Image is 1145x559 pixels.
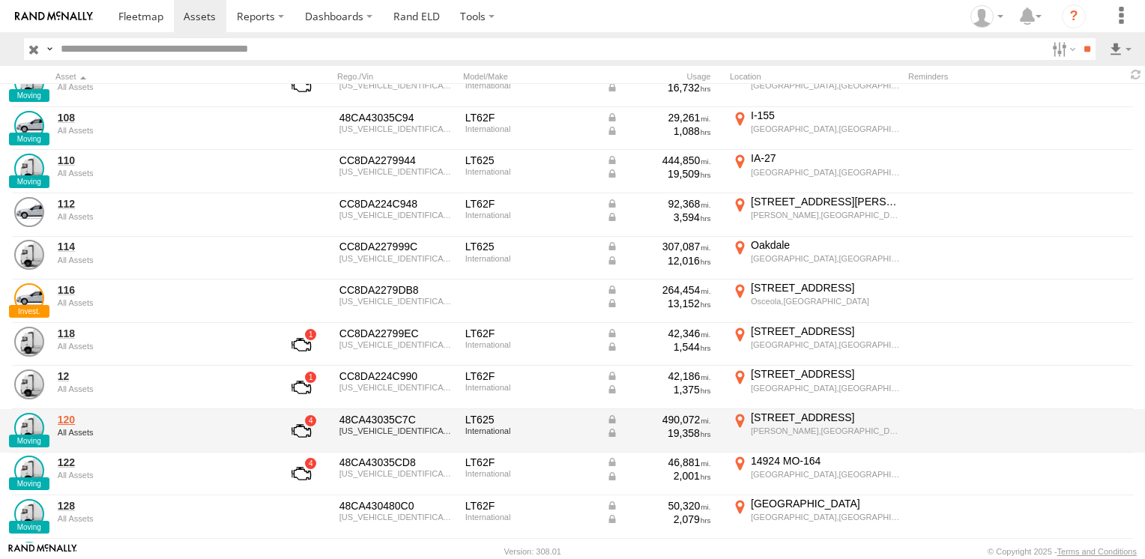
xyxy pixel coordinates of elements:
div: 3HSDZTZR5NN624635 [339,254,455,263]
a: View Asset Details [14,197,44,227]
div: 3HSDZAPR6TN652688 [339,340,455,349]
a: 128 [58,499,263,513]
div: 3HSDZTZR3RN815122 [339,297,455,306]
label: Click to View Current Location [730,324,902,365]
div: Data from Vehicle CANbus [606,124,711,138]
div: CC8DA2279944 [339,154,455,167]
div: Location [730,71,902,82]
div: LT62F [465,369,596,383]
a: View Asset with Fault/s [274,327,329,363]
div: Data from Vehicle CANbus [606,211,711,224]
label: Click to View Current Location [730,238,902,279]
div: undefined [58,256,263,265]
div: Version: 308.01 [504,547,561,556]
div: © Copyright 2025 - [988,547,1137,556]
div: 3HSDZAPRXTN652547 [339,383,455,392]
div: International [465,211,596,220]
a: 114 [58,240,263,253]
div: International [465,81,596,90]
div: LT625 [465,240,596,253]
div: [STREET_ADDRESS][PERSON_NAME] [751,195,900,208]
div: CC8DA224C948 [339,197,455,211]
div: LT62F [465,111,596,124]
div: Data from Vehicle CANbus [606,254,711,268]
a: 12 [58,369,263,383]
div: Data from Vehicle CANbus [606,81,711,94]
div: undefined [58,298,263,307]
div: [GEOGRAPHIC_DATA] [751,497,900,510]
div: [STREET_ADDRESS] [751,540,900,554]
a: View Asset Details [14,67,44,97]
div: [GEOGRAPHIC_DATA],[GEOGRAPHIC_DATA] [751,339,900,350]
div: International [465,383,596,392]
a: View Asset Details [14,240,44,270]
label: Export results as... [1108,38,1133,60]
div: [PERSON_NAME],[GEOGRAPHIC_DATA] [751,426,900,436]
div: 3HSDZTZR8PN625281 [339,81,455,90]
div: CC8DA224C990 [339,369,455,383]
div: Data from Vehicle CANbus [606,469,711,483]
div: Model/Make [463,71,598,82]
label: Click to View Current Location [730,367,902,408]
a: View Asset Details [14,456,44,486]
div: Data from Vehicle CANbus [606,154,711,167]
div: [GEOGRAPHIC_DATA],[GEOGRAPHIC_DATA] [751,80,900,91]
div: [GEOGRAPHIC_DATA],[GEOGRAPHIC_DATA] [751,383,900,393]
div: undefined [58,169,263,178]
div: Data from Vehicle CANbus [606,340,711,354]
a: View Asset Details [14,499,44,529]
div: 48CA43035C94 [339,111,455,124]
div: CC8DA227918C [339,542,455,555]
div: undefined [58,342,263,351]
a: View Asset with Fault/s [274,67,329,103]
div: 3HSDZTZR8NN877853 [339,167,455,176]
i: ? [1062,4,1086,28]
div: Data from Vehicle CANbus [606,383,711,396]
div: LT62F [465,197,596,211]
div: 14924 MO-164 [751,454,900,468]
div: [PERSON_NAME],[GEOGRAPHIC_DATA] [751,210,900,220]
div: Data from Vehicle CANbus [606,456,711,469]
div: undefined [58,514,263,523]
a: 116 [58,283,263,297]
div: [GEOGRAPHIC_DATA],[GEOGRAPHIC_DATA] [751,512,900,522]
a: 108 [58,111,263,124]
div: undefined [58,126,263,135]
div: Rego./Vin [337,71,457,82]
div: International [465,340,596,349]
div: Data from Vehicle CANbus [606,542,711,555]
div: I-155 [751,109,900,122]
div: [GEOGRAPHIC_DATA],[GEOGRAPHIC_DATA] [751,167,900,178]
div: International [465,513,596,522]
a: View Asset Details [14,154,44,184]
div: 3HSDZAPR3RN853246 [339,211,455,220]
div: undefined [58,82,263,91]
div: Data from Vehicle CANbus [606,283,711,297]
label: Click to View Current Location [730,497,902,537]
div: [GEOGRAPHIC_DATA],[GEOGRAPHIC_DATA] [751,469,900,480]
div: International [465,254,596,263]
div: [STREET_ADDRESS] [751,281,900,294]
div: 3HSDZAPR2TN652686 [339,469,455,478]
div: undefined [58,471,263,480]
div: undefined [58,212,263,221]
div: IA-27 [751,151,900,165]
div: Data from Vehicle CANbus [606,513,711,526]
div: undefined [58,428,263,437]
a: 122 [58,456,263,469]
div: Data from Vehicle CANbus [606,297,711,310]
div: LT62F [465,327,596,340]
label: Click to View Current Location [730,151,902,192]
a: 118 [58,327,263,340]
a: View Asset Details [14,111,44,141]
a: View Asset with Fault/s [274,456,329,492]
a: 120 [58,413,263,426]
div: 48CA430480C0 [339,499,455,513]
div: 3HSDZAPR1TN652534 [339,513,455,522]
div: [STREET_ADDRESS] [751,367,900,381]
div: [STREET_ADDRESS] [751,411,900,424]
div: International [465,124,596,133]
a: 112 [58,197,263,211]
a: View Asset Details [14,283,44,313]
span: Refresh [1127,67,1145,82]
